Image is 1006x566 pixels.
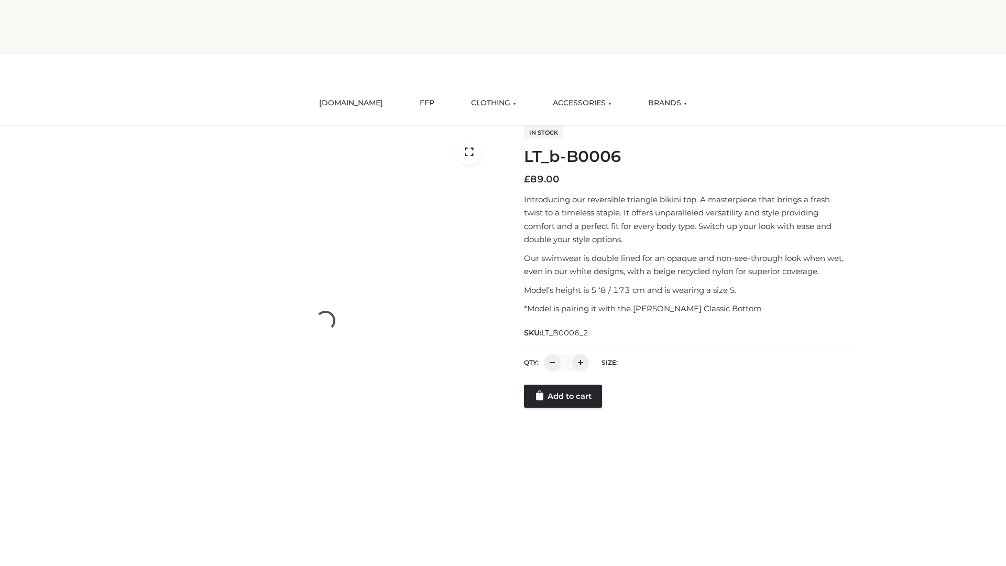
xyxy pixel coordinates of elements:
span: LT_B0006_2 [541,328,588,338]
a: Add to cart [524,385,602,408]
a: FFP [412,92,442,115]
span: £ [524,173,530,185]
a: CLOTHING [463,92,524,115]
a: BRANDS [640,92,695,115]
a: ACCESSORIES [545,92,619,115]
span: SKU: [524,326,589,339]
p: Introducing our reversible triangle bikini top. A masterpiece that brings a fresh twist to a time... [524,193,850,246]
bdi: 89.00 [524,173,560,185]
label: QTY: [524,358,539,366]
span: In stock [524,126,563,139]
p: Model’s height is 5 ‘8 / 173 cm and is wearing a size S. [524,284,850,297]
p: Our swimwear is double lined for an opaque and non-see-through look when wet, even in our white d... [524,252,850,278]
p: *Model is pairing it with the [PERSON_NAME] Classic Bottom [524,302,850,315]
label: Size: [602,358,618,366]
a: [DOMAIN_NAME] [311,92,391,115]
h1: LT_b-B0006 [524,147,850,166]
